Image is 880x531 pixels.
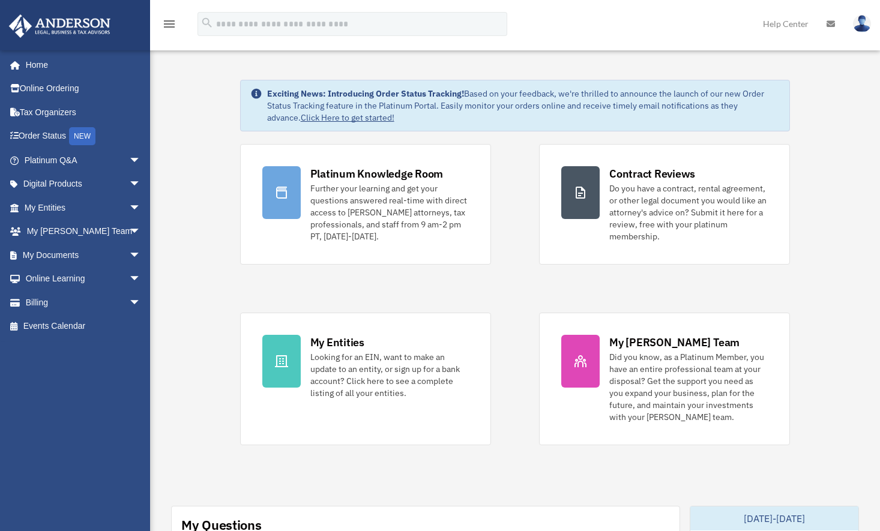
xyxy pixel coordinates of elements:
a: My [PERSON_NAME] Team Did you know, as a Platinum Member, you have an entire professional team at... [539,313,790,445]
a: My Entitiesarrow_drop_down [8,196,159,220]
img: User Pic [853,15,871,32]
a: Online Ordering [8,77,159,101]
div: Do you have a contract, rental agreement, or other legal document you would like an attorney's ad... [609,182,768,242]
div: Contract Reviews [609,166,695,181]
a: Platinum Q&Aarrow_drop_down [8,148,159,172]
span: arrow_drop_down [129,196,153,220]
span: arrow_drop_down [129,172,153,197]
div: My Entities [310,335,364,350]
img: Anderson Advisors Platinum Portal [5,14,114,38]
a: My [PERSON_NAME] Teamarrow_drop_down [8,220,159,244]
span: arrow_drop_down [129,243,153,268]
span: arrow_drop_down [129,220,153,244]
a: Platinum Knowledge Room Further your learning and get your questions answered real-time with dire... [240,144,491,265]
a: Online Learningarrow_drop_down [8,267,159,291]
div: Based on your feedback, we're thrilled to announce the launch of our new Order Status Tracking fe... [267,88,780,124]
a: Digital Productsarrow_drop_down [8,172,159,196]
div: Did you know, as a Platinum Member, you have an entire professional team at your disposal? Get th... [609,351,768,423]
strong: Exciting News: Introducing Order Status Tracking! [267,88,464,99]
a: Click Here to get started! [301,112,394,123]
a: Billingarrow_drop_down [8,290,159,314]
a: Order StatusNEW [8,124,159,149]
a: My Documentsarrow_drop_down [8,243,159,267]
div: Platinum Knowledge Room [310,166,444,181]
div: Looking for an EIN, want to make an update to an entity, or sign up for a bank account? Click her... [310,351,469,399]
a: Tax Organizers [8,100,159,124]
div: Further your learning and get your questions answered real-time with direct access to [PERSON_NAM... [310,182,469,242]
div: My [PERSON_NAME] Team [609,335,740,350]
div: [DATE]-[DATE] [690,506,859,530]
i: search [200,16,214,29]
a: My Entities Looking for an EIN, want to make an update to an entity, or sign up for a bank accoun... [240,313,491,445]
a: Home [8,53,153,77]
span: arrow_drop_down [129,148,153,173]
div: NEW [69,127,95,145]
a: Contract Reviews Do you have a contract, rental agreement, or other legal document you would like... [539,144,790,265]
span: arrow_drop_down [129,267,153,292]
a: menu [162,21,176,31]
span: arrow_drop_down [129,290,153,315]
a: Events Calendar [8,314,159,338]
i: menu [162,17,176,31]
